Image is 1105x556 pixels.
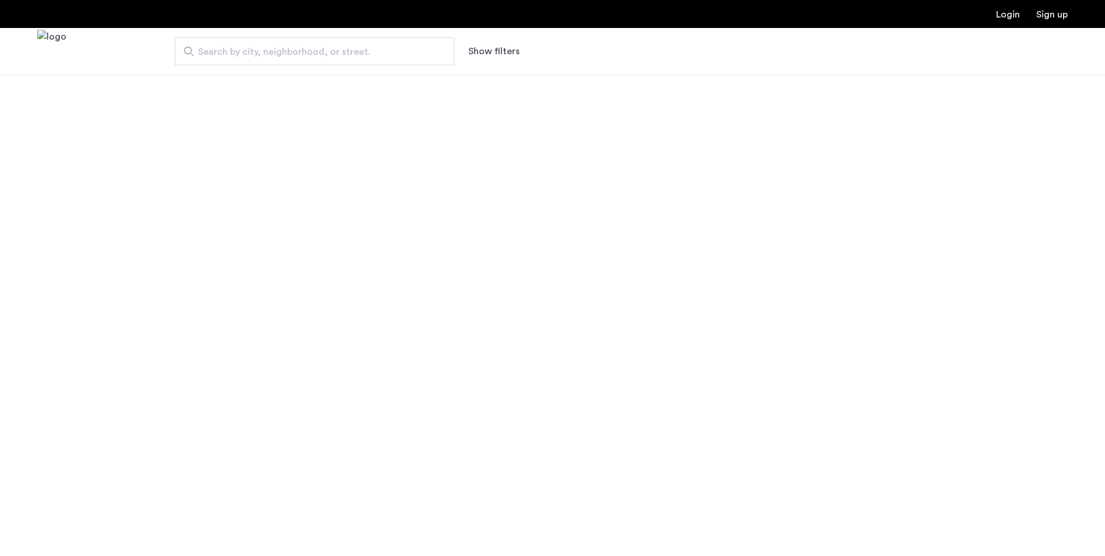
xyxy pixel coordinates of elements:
a: Registration [1036,10,1068,19]
a: Login [996,10,1020,19]
a: Cazamio Logo [37,30,66,73]
button: Show or hide filters [468,44,520,58]
span: Search by city, neighborhood, or street. [198,45,422,59]
input: Apartment Search [175,37,454,65]
img: logo [37,30,66,73]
